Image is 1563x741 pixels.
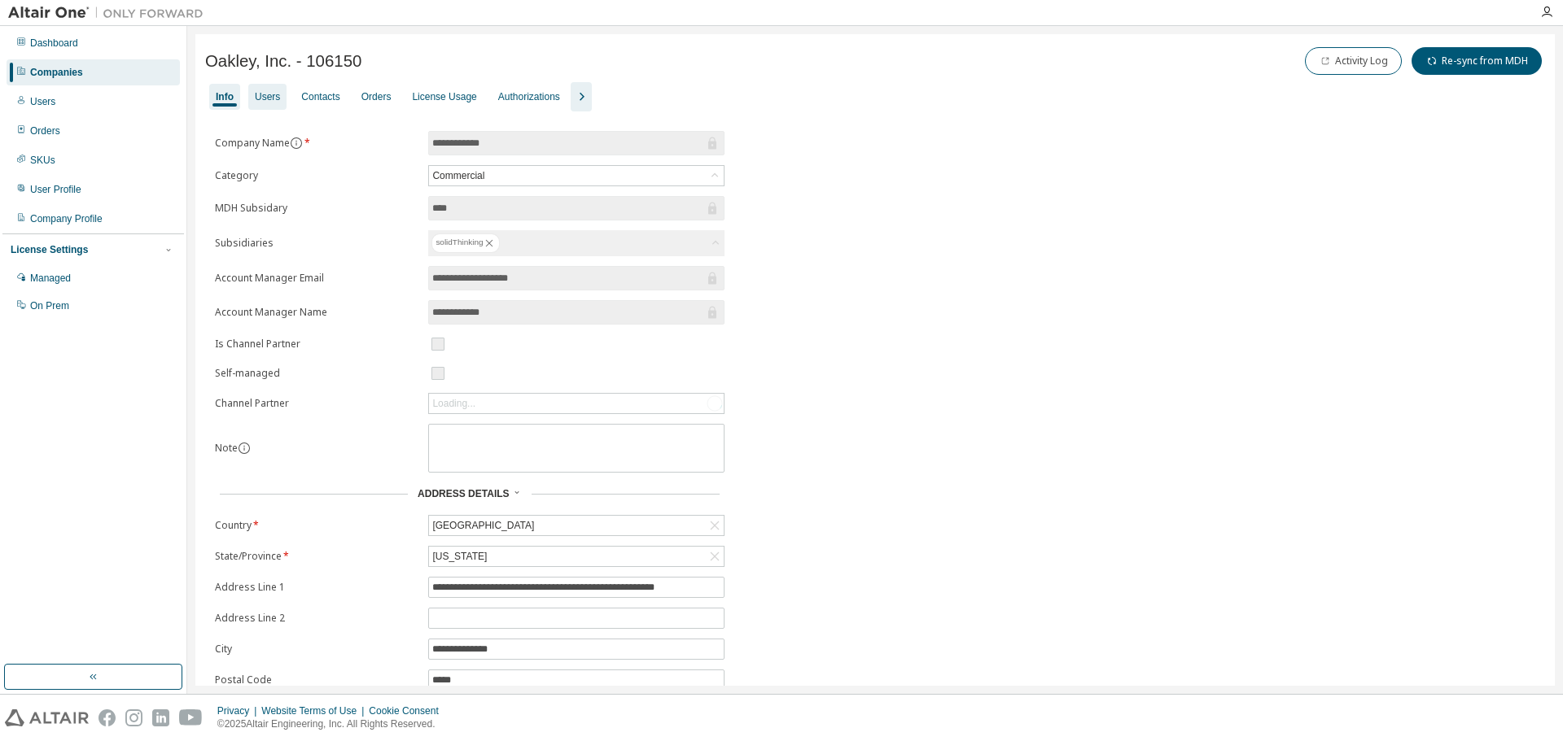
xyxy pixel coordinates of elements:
[369,704,448,717] div: Cookie Consent
[99,709,116,726] img: facebook.svg
[412,90,476,103] div: License Usage
[215,612,418,625] label: Address Line 2
[215,441,238,455] label: Note
[431,233,500,253] div: solidThinking
[30,299,69,312] div: On Prem
[217,704,261,717] div: Privacy
[290,137,303,150] button: information
[30,95,55,108] div: Users
[8,5,212,21] img: Altair One
[215,673,418,687] label: Postal Code
[429,166,724,185] div: Commercial
[215,397,418,410] label: Channel Partner
[30,272,71,285] div: Managed
[429,516,724,535] div: [GEOGRAPHIC_DATA]
[217,717,449,731] p: © 2025 Altair Engineering, Inc. All Rights Reserved.
[30,212,103,225] div: Company Profile
[215,237,418,250] label: Subsidiaries
[215,367,418,380] label: Self-managed
[30,183,81,196] div: User Profile
[215,169,418,182] label: Category
[30,66,83,79] div: Companies
[215,519,418,532] label: Country
[215,202,418,215] label: MDH Subsidary
[1305,47,1402,75] button: Activity Log
[429,394,724,413] div: Loading...
[30,124,60,137] div: Orders
[215,272,418,285] label: Account Manager Email
[1412,47,1542,75] button: Re-sync from MDH
[11,243,88,256] div: License Settings
[301,90,339,103] div: Contacts
[430,167,487,185] div: Commercial
[152,709,169,726] img: linkedin.svg
[361,90,392,103] div: Orders
[30,154,55,167] div: SKUs
[215,581,418,594] label: Address Line 1
[216,90,234,103] div: Info
[429,547,724,566] div: [US_STATE]
[179,709,203,726] img: youtube.svg
[432,397,475,410] div: Loading...
[215,643,418,656] label: City
[30,37,78,50] div: Dashboard
[205,52,361,71] span: Oakley, Inc. - 106150
[261,704,369,717] div: Website Terms of Use
[5,709,89,726] img: altair_logo.svg
[428,230,725,256] div: solidThinking
[215,550,418,563] label: State/Province
[215,137,418,150] label: Company Name
[255,90,280,103] div: Users
[215,338,418,351] label: Is Channel Partner
[215,306,418,319] label: Account Manager Name
[418,488,509,499] span: Address Details
[125,709,142,726] img: instagram.svg
[430,517,536,534] div: [GEOGRAPHIC_DATA]
[430,547,489,565] div: [US_STATE]
[238,442,251,455] button: information
[498,90,560,103] div: Authorizations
